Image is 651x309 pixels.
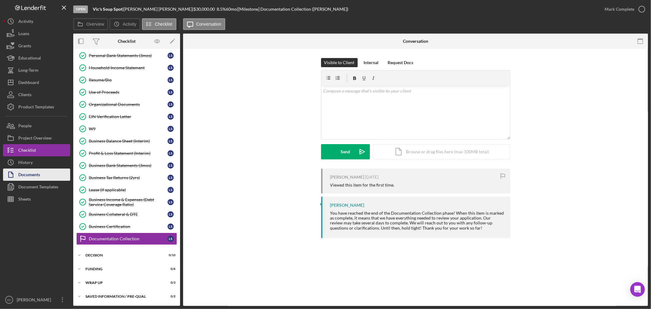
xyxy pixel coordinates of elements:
div: L S [168,53,174,59]
div: L S [168,224,174,230]
button: Educational [3,52,70,64]
div: Documentation Collection [89,236,168,241]
a: Lease (if applicable)LS [76,184,177,196]
div: Business Bank Statements (3mos) [89,163,168,168]
a: Profit & Loss Statement (Interim)LS [76,147,177,159]
div: Project Overview [18,132,52,146]
div: 8.5 % [217,7,226,12]
b: Vic's Soup Spot [93,6,122,12]
div: 0 / 3 [165,281,175,285]
label: Checklist [155,22,172,27]
div: Decision [85,253,160,257]
div: L S [168,162,174,169]
div: Long-Term [18,64,38,78]
a: History [3,156,70,169]
div: L S [168,236,174,242]
a: People [3,120,70,132]
div: Open Intercom Messenger [630,282,645,297]
div: | [Milestone] Documentation Collection ([PERSON_NAME]) [237,7,348,12]
div: L S [168,211,174,217]
div: Sheets [18,193,31,207]
div: [PERSON_NAME] [PERSON_NAME] | [124,7,193,12]
a: Resume/BioLS [76,74,177,86]
div: Request Docs [388,58,414,67]
button: Loans [3,27,70,40]
div: Send [341,144,350,159]
div: L S [168,150,174,156]
button: Request Docs [385,58,417,67]
button: Send [321,144,370,159]
button: Checklist [3,144,70,156]
div: Viewed this item for the first time. [330,183,395,187]
div: Documents [18,169,40,182]
button: Document Templates [3,181,70,193]
div: Dashboard [18,76,39,90]
a: Grants [3,40,70,52]
div: Funding [85,267,160,271]
div: L S [168,101,174,107]
div: Conversation [403,39,428,44]
div: Grants [18,40,31,53]
div: Household Income Statement [89,65,168,70]
button: Product Templates [3,101,70,113]
div: Resume/Bio [89,78,168,82]
div: Product Templates [18,101,54,115]
a: Business Income & Expenses (Debt Service Coverage Ratio)LS [76,196,177,208]
div: History [18,156,33,170]
a: Personal Bank Statements (3mos)LS [76,49,177,62]
div: Business Certification [89,224,168,229]
a: Organizational DocumentsLS [76,98,177,111]
div: Business Tax Returns (2yrs) [89,175,168,180]
div: L S [168,77,174,83]
div: Business Income & Expenses (Debt Service Coverage Ratio) [89,197,168,207]
div: Lease (if applicable) [89,187,168,192]
div: [PERSON_NAME] [15,294,55,307]
div: [PERSON_NAME] [330,175,364,180]
div: L S [168,114,174,120]
div: L S [168,187,174,193]
div: [PERSON_NAME] [330,203,364,208]
div: Use of Proceeds [89,90,168,95]
div: Loans [18,27,29,41]
div: 0 / 6 [165,267,175,271]
div: Checklist [18,144,36,158]
button: EF[PERSON_NAME] [3,294,70,306]
button: Overview [73,18,108,30]
div: Business Balance Sheet (Interim) [89,139,168,144]
button: Visible to Client [321,58,358,67]
a: Long-Term [3,64,70,76]
div: Document Templates [18,181,58,194]
div: Open [73,5,88,13]
div: Saved Information / Pre-Qual [85,295,160,298]
button: Activity [110,18,140,30]
div: L S [168,138,174,144]
div: Clients [18,89,31,102]
button: Activity [3,15,70,27]
div: Visible to Client [324,58,355,67]
button: Project Overview [3,132,70,144]
a: EIN Verification LetterLS [76,111,177,123]
div: Mark Complete [605,3,634,15]
div: 0 / 2 [165,295,175,298]
div: Educational [18,52,41,66]
button: Dashboard [3,76,70,89]
button: Clients [3,89,70,101]
div: W9 [89,126,168,131]
div: EIN Verification Letter [89,114,168,119]
button: Internal [361,58,382,67]
a: Business CertificationLS [76,220,177,233]
label: Activity [123,22,136,27]
button: Documents [3,169,70,181]
a: W9LS [76,123,177,135]
a: Household Income StatementLS [76,62,177,74]
div: Activity [18,15,33,29]
text: EF [7,298,11,302]
div: Personal Bank Statements (3mos) [89,53,168,58]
